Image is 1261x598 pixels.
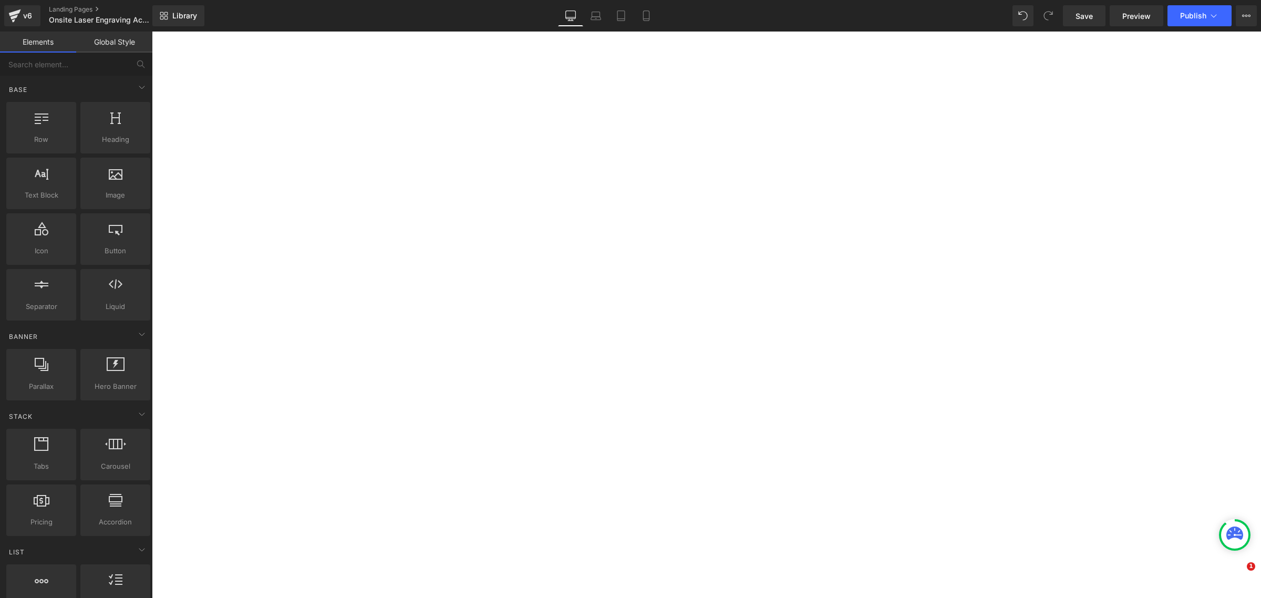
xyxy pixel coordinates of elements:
iframe: Intercom live chat [1225,562,1250,587]
span: Onsite Laser Engraving Activation [49,16,150,24]
button: Redo [1038,5,1059,26]
a: Desktop [558,5,583,26]
span: Tabs [9,461,73,472]
a: New Library [152,5,204,26]
div: v6 [21,9,34,23]
a: Preview [1110,5,1163,26]
span: Accordion [84,517,147,528]
span: Pricing [9,517,73,528]
a: v6 [4,5,40,26]
span: Publish [1180,12,1206,20]
span: Hero Banner [84,381,147,392]
span: Stack [8,411,34,421]
span: Carousel [84,461,147,472]
a: Landing Pages [49,5,170,14]
span: List [8,547,26,557]
button: Publish [1167,5,1232,26]
span: Save [1076,11,1093,22]
span: Library [172,11,197,20]
span: Separator [9,301,73,312]
button: More [1236,5,1257,26]
span: Heading [84,134,147,145]
a: Laptop [583,5,608,26]
span: Row [9,134,73,145]
span: 1 [1247,562,1255,571]
span: Button [84,245,147,256]
span: Liquid [84,301,147,312]
span: Preview [1122,11,1151,22]
span: Base [8,85,28,95]
span: Parallax [9,381,73,392]
span: Banner [8,332,39,342]
span: Text Block [9,190,73,201]
span: Image [84,190,147,201]
a: Global Style [76,32,152,53]
button: Undo [1012,5,1033,26]
span: Icon [9,245,73,256]
a: Tablet [608,5,634,26]
a: Mobile [634,5,659,26]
